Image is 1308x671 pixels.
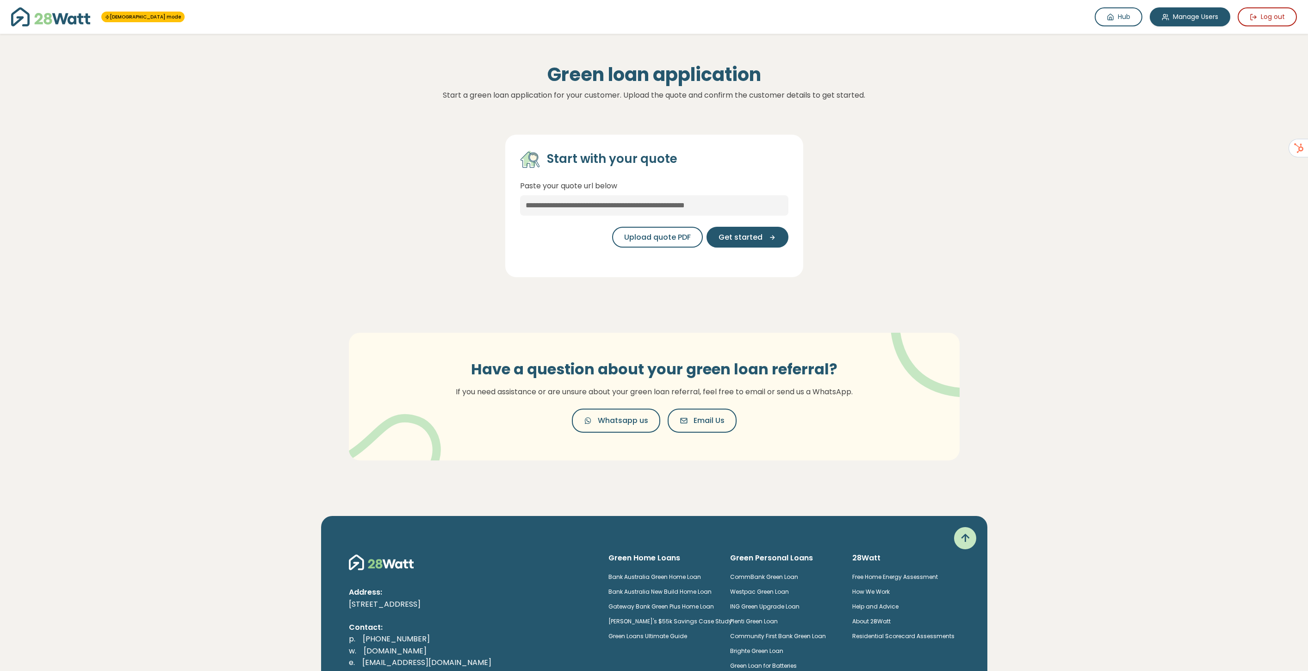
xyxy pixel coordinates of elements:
[730,588,789,596] a: Westpac Green Loan
[608,553,716,563] h6: Green Home Loans
[852,632,955,640] a: Residential Scorecard Assessments
[349,598,594,610] p: [STREET_ADDRESS]
[730,617,778,625] a: Plenti Green Loan
[852,588,890,596] a: How We Work
[707,227,788,248] button: Get started
[867,307,987,398] img: vector
[444,360,865,378] h3: Have a question about your green loan referral?
[598,415,648,426] span: Whatsapp us
[608,573,701,581] a: Bank Australia Green Home Loan
[349,621,594,634] p: Contact:
[730,603,800,610] a: ING Green Upgrade Loan
[342,390,441,483] img: vector
[1150,7,1230,26] a: Manage Users
[612,227,703,248] button: Upload quote PDF
[349,657,355,668] span: e.
[349,553,414,572] img: 28Watt
[355,657,499,668] a: [EMAIL_ADDRESS][DOMAIN_NAME]
[719,232,762,243] span: Get started
[730,573,798,581] a: CommBank Green Loan
[608,632,687,640] a: Green Loans Ultimate Guide
[520,180,788,192] p: Paste your quote url below
[852,553,960,563] h6: 28Watt
[608,617,732,625] a: [PERSON_NAME]'s $55k Savings Case Study
[668,409,737,433] button: Email Us
[730,632,826,640] a: Community First Bank Green Loan
[355,634,437,644] a: [PHONE_NUMBER]
[730,662,797,670] a: Green Loan for Batteries
[852,617,891,625] a: About 28Watt
[338,89,971,101] p: Start a green loan application for your customer. Upload the quote and confirm the customer detai...
[730,553,837,563] h6: Green Personal Loans
[349,586,594,598] p: Address:
[852,603,899,610] a: Help and Advice
[1238,7,1297,26] button: Log out
[356,646,434,656] a: [DOMAIN_NAME]
[444,386,865,398] p: If you need assistance or are unsure about your green loan referral, feel free to email or send u...
[1095,7,1142,26] a: Hub
[101,12,185,22] span: You're in 28Watt mode - full access to all features!
[694,415,725,426] span: Email Us
[547,151,677,167] h4: Start with your quote
[572,409,660,433] button: Whatsapp us
[11,7,90,26] img: 28Watt
[349,646,356,656] span: w.
[349,634,355,644] span: p.
[624,232,691,243] span: Upload quote PDF
[338,63,971,86] h1: Green loan application
[608,603,714,610] a: Gateway Bank Green Plus Home Loan
[852,573,938,581] a: Free Home Energy Assessment
[105,13,181,20] a: [DEMOGRAPHIC_DATA] mode
[608,588,712,596] a: Bank Australia New Build Home Loan
[730,647,783,655] a: Brighte Green Loan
